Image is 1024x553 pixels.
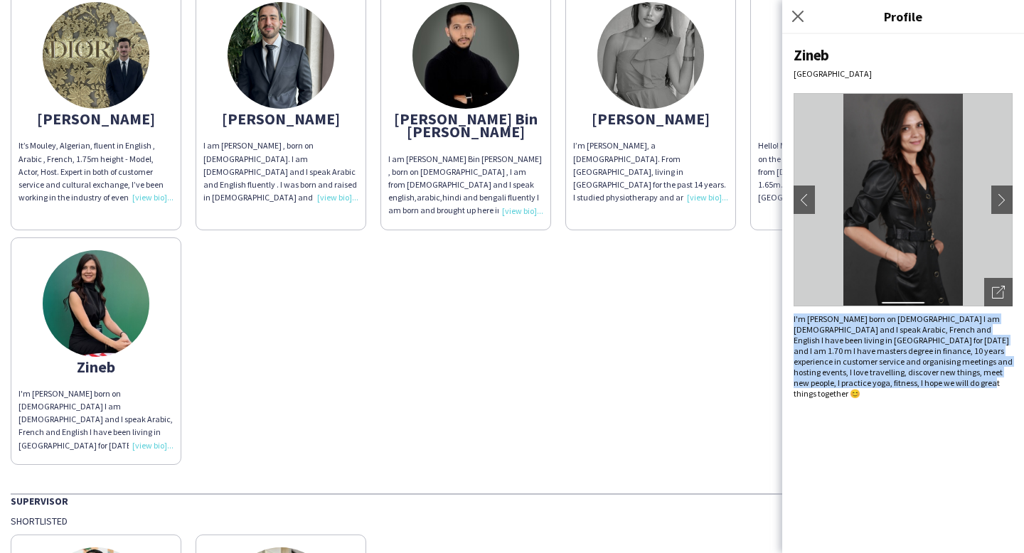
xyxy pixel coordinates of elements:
div: It’s Mouley, Algerian, fluent in English , Arabic , French, 1.75m height - Model, Actor, Host. Ex... [18,139,174,204]
h3: Profile [782,7,1024,26]
div: [PERSON_NAME] [18,112,174,125]
div: I am [PERSON_NAME] Bin [PERSON_NAME] , born on [DEMOGRAPHIC_DATA] , I am from [DEMOGRAPHIC_DATA] ... [388,153,543,218]
div: Zineb [794,45,1013,65]
div: Shortlisted [11,515,1013,527]
div: Open photos pop-in [984,278,1013,306]
div: [PERSON_NAME] [203,112,358,125]
div: Malak [758,112,913,125]
div: Hello! My name is [PERSON_NAME], born on the [DEMOGRAPHIC_DATA] and I’m from [DEMOGRAPHIC_DATA]. ... [758,139,913,204]
div: Zineb [18,360,174,373]
div: I'm [PERSON_NAME] born on [DEMOGRAPHIC_DATA] I am [DEMOGRAPHIC_DATA] and I speak Arabic, French a... [794,313,1013,399]
img: thumb-6470954d7bde5.jpeg [597,2,704,109]
img: Crew avatar or photo [794,93,1013,306]
img: thumb-3bc32bde-0ba8-4097-96f1-7d0f89158eae.jpg [43,2,149,109]
img: thumb-8fa862a2-4ba6-4d8c-b812-4ab7bb08ac6d.jpg [43,250,149,357]
div: [PERSON_NAME] [573,112,728,125]
div: [GEOGRAPHIC_DATA] [794,68,1013,79]
div: Supervisor [11,493,1013,508]
img: thumb-67755c6606872.jpeg [412,2,519,109]
div: I'm [PERSON_NAME] born on [DEMOGRAPHIC_DATA] I am [DEMOGRAPHIC_DATA] and I speak Arabic, French a... [18,387,174,452]
div: I’m [PERSON_NAME], a [DEMOGRAPHIC_DATA]. From [GEOGRAPHIC_DATA], living in [GEOGRAPHIC_DATA] for ... [573,139,728,204]
div: I am [PERSON_NAME] , born on [DEMOGRAPHIC_DATA]. I am [DEMOGRAPHIC_DATA] and I speak Arabic and E... [203,139,358,204]
img: thumb-522eba01-378c-4e29-824e-2a9222cc89e5.jpg [228,2,334,109]
div: [PERSON_NAME] Bin [PERSON_NAME] [388,112,543,138]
